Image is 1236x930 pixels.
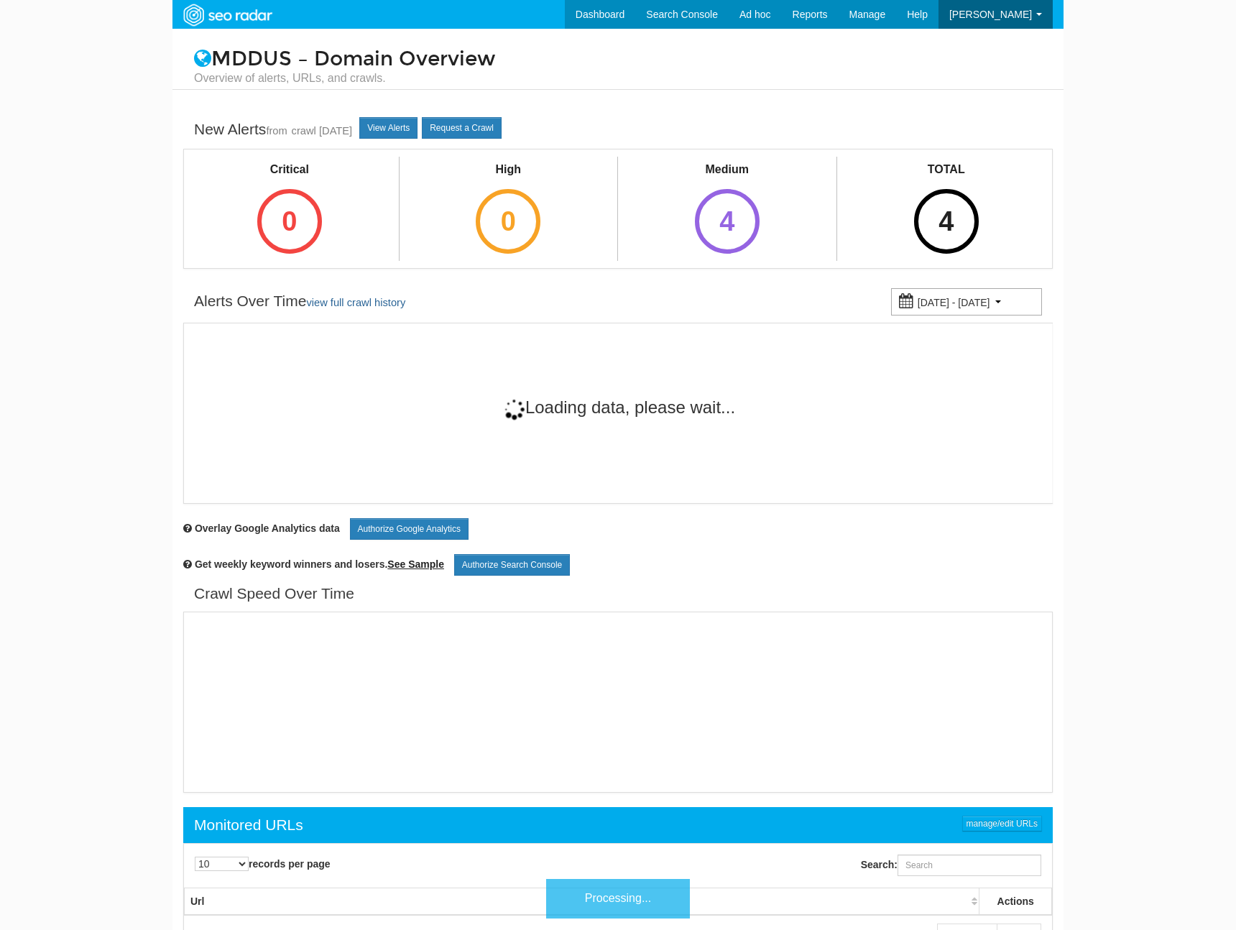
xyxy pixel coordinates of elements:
span: Reports [793,9,828,20]
div: New Alerts [194,119,352,142]
div: Processing... [546,879,690,919]
span: [PERSON_NAME] [949,9,1032,20]
th: Url [185,888,979,916]
label: Search: [861,855,1041,876]
div: 4 [695,189,760,254]
a: Request a Crawl [422,117,502,139]
span: Ad hoc [739,9,771,20]
th: Actions [979,888,1052,916]
a: view full crawl history [306,297,405,308]
div: Critical [244,162,335,178]
input: Search: [898,855,1041,876]
a: manage/edit URLs [962,816,1042,832]
span: Get weekly keyword winners and losers. [195,558,444,570]
div: High [463,162,553,178]
div: Monitored URLs [194,814,303,836]
a: Authorize Search Console [454,554,570,576]
small: Overview of alerts, URLs, and crawls. [194,70,1042,86]
img: SEORadar [177,2,277,28]
img: 11-4dc14fe5df68d2ae899e237faf9264d6df02605dd655368cb856cd6ce75c7573.gif [502,397,525,420]
div: 0 [257,189,322,254]
div: 4 [914,189,979,254]
select: records per page [195,857,249,871]
div: Crawl Speed Over Time [194,583,354,604]
a: See Sample [387,558,444,570]
a: Authorize Google Analytics [350,518,469,540]
label: records per page [195,857,331,871]
span: Overlay chart with Google Analytics data [195,522,340,534]
div: TOTAL [901,162,992,178]
small: [DATE] - [DATE] [918,297,990,308]
a: crawl [DATE] [292,125,353,137]
div: 0 [476,189,540,254]
small: from [266,125,287,137]
span: Loading data, please wait... [502,397,735,417]
a: View Alerts [359,117,418,139]
div: Alerts Over Time [194,290,405,313]
h1: MDDUS – Domain Overview [183,48,1053,86]
span: Help [907,9,928,20]
span: Manage [849,9,886,20]
div: Medium [682,162,772,178]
